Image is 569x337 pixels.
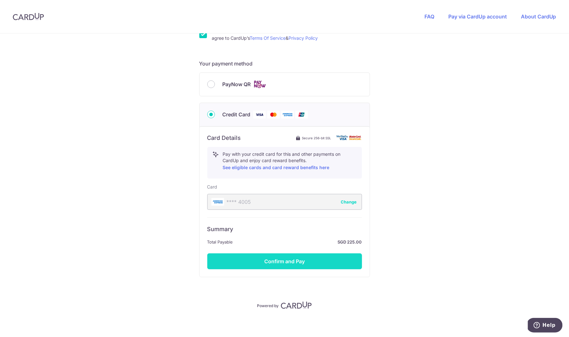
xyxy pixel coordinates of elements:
a: Terms Of Service [250,35,286,41]
a: Privacy Policy [289,35,318,41]
a: Pay via CardUp account [448,13,507,20]
a: FAQ [424,13,434,20]
h6: Summary [207,225,362,233]
img: Union Pay [295,111,308,119]
img: CardUp [281,301,312,309]
iframe: Opens a widget where you can find more information [528,318,563,334]
button: Confirm and Pay [207,253,362,269]
label: I acknowledge that payments cannot be refunded directly via CardUp and agree to CardUp’s & [212,27,370,42]
div: Credit Card Visa Mastercard American Express Union Pay [207,111,362,119]
img: Mastercard [267,111,280,119]
p: Pay with your credit card for this and other payments on CardUp and enjoy card reward benefits. [223,151,357,171]
button: Change [341,199,357,205]
span: PayNow QR [223,80,251,88]
span: Credit Card [223,111,251,118]
span: Total Payable [207,238,233,246]
a: See eligible cards and card reward benefits here [223,165,330,170]
img: CardUp [13,13,44,20]
h6: Card Details [207,134,241,142]
img: Cards logo [253,80,266,88]
img: American Express [281,111,294,119]
img: card secure [337,135,362,141]
label: Card [207,184,217,190]
span: Secure 256-bit SSL [302,135,331,141]
a: About CardUp [521,13,556,20]
div: PayNow QR Cards logo [207,80,362,88]
h5: Your payment method [199,60,370,67]
img: Visa [253,111,266,119]
strong: SGD 225.00 [236,238,362,246]
p: Powered by [257,302,279,308]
